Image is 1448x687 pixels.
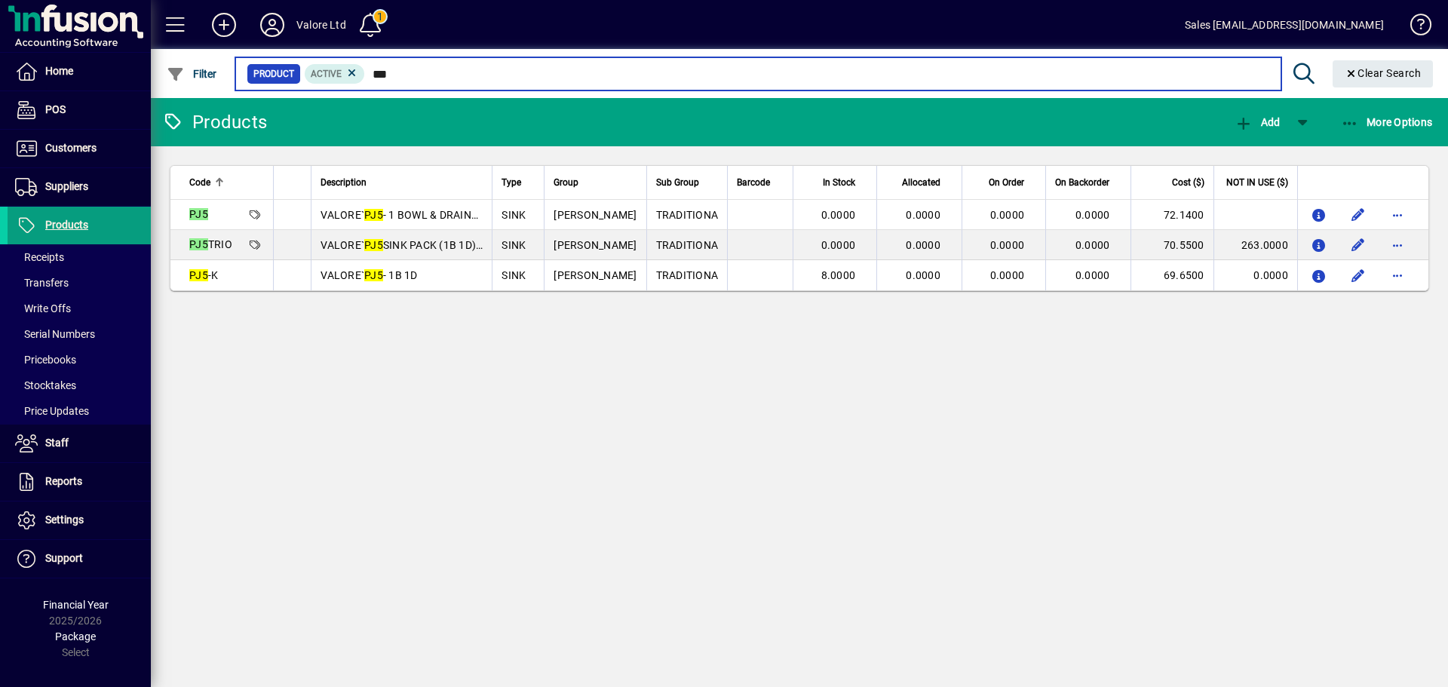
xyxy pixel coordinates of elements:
button: More Options [1337,109,1437,136]
td: 263.0000 [1213,230,1297,260]
span: Price Updates [15,405,89,417]
div: Valore Ltd [296,13,346,37]
span: Type [502,174,521,191]
span: Code [189,174,210,191]
span: 0.0000 [990,239,1025,251]
div: Description [321,174,483,191]
a: POS [8,91,151,129]
em: PJ5 [364,239,383,251]
div: Products [162,110,267,134]
span: Active [311,69,342,79]
span: Support [45,552,83,564]
span: Package [55,630,96,643]
button: Clear [1333,60,1434,87]
a: Pricebooks [8,347,151,373]
a: Write Offs [8,296,151,321]
span: NOT IN USE ($) [1226,174,1288,191]
em: PJ5 [364,269,383,281]
td: 0.0000 [1213,260,1297,290]
div: Sales [EMAIL_ADDRESS][DOMAIN_NAME] [1185,13,1384,37]
span: 0.0000 [1075,269,1110,281]
span: VALORE` - 1 BOWL & DRAINER = 0.10M3 [321,209,532,221]
span: SINK [502,209,526,221]
span: Clear Search [1345,67,1422,79]
span: Sub Group [656,174,699,191]
span: Settings [45,514,84,526]
a: Support [8,540,151,578]
span: On Order [989,174,1024,191]
span: 8.0000 [821,269,856,281]
button: Filter [163,60,221,87]
span: Group [554,174,578,191]
span: VALORE` SINK PACK (1B 1D) = 0.10M3 [321,239,524,251]
div: In Stock [802,174,869,191]
span: Description [321,174,367,191]
span: 0.0000 [990,269,1025,281]
span: Pricebooks [15,354,76,366]
span: TRADITIONA [656,239,719,251]
mat-chip: Activation Status: Active [305,64,365,84]
td: 70.5500 [1130,230,1213,260]
span: Suppliers [45,180,88,192]
span: POS [45,103,66,115]
div: On Order [971,174,1038,191]
span: Add [1235,116,1280,128]
span: 0.0000 [990,209,1025,221]
span: SINK [502,239,526,251]
span: Transfers [15,277,69,289]
a: Staff [8,425,151,462]
span: Customers [45,142,97,154]
button: More options [1385,263,1410,287]
a: Serial Numbers [8,321,151,347]
a: Stocktakes [8,373,151,398]
span: 0.0000 [1075,209,1110,221]
span: On Backorder [1055,174,1109,191]
a: Reports [8,463,151,501]
span: 0.0000 [906,239,940,251]
a: Home [8,53,151,90]
span: Financial Year [43,599,109,611]
span: Stocktakes [15,379,76,391]
span: Reports [45,475,82,487]
div: Type [502,174,535,191]
a: Customers [8,130,151,167]
span: Allocated [902,174,940,191]
span: Products [45,219,88,231]
span: Filter [167,68,217,80]
span: In Stock [823,174,855,191]
div: Barcode [737,174,784,191]
em: PJ5 [364,209,383,221]
a: Suppliers [8,168,151,206]
a: Settings [8,501,151,539]
button: Edit [1346,263,1370,287]
em: PJ5 [189,208,208,220]
span: Receipts [15,251,64,263]
span: VALORE` - 1B 1D [321,269,417,281]
span: 0.0000 [906,269,940,281]
button: More options [1385,203,1410,227]
span: SINK [502,269,526,281]
span: Serial Numbers [15,328,95,340]
a: Price Updates [8,398,151,424]
span: Write Offs [15,302,71,314]
span: [PERSON_NAME] [554,269,637,281]
div: On Backorder [1055,174,1123,191]
span: 0.0000 [1075,239,1110,251]
div: Group [554,174,637,191]
span: Home [45,65,73,77]
div: Sub Group [656,174,719,191]
a: Knowledge Base [1399,3,1429,52]
span: TRADITIONA [656,209,719,221]
td: 72.1400 [1130,200,1213,230]
td: 69.6500 [1130,260,1213,290]
em: PJ5 [189,238,208,250]
button: More options [1385,233,1410,257]
a: Receipts [8,244,151,270]
div: Allocated [886,174,954,191]
span: More Options [1341,116,1433,128]
button: Add [200,11,248,38]
a: Transfers [8,270,151,296]
span: [PERSON_NAME] [554,209,637,221]
span: 0.0000 [821,209,856,221]
button: Profile [248,11,296,38]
